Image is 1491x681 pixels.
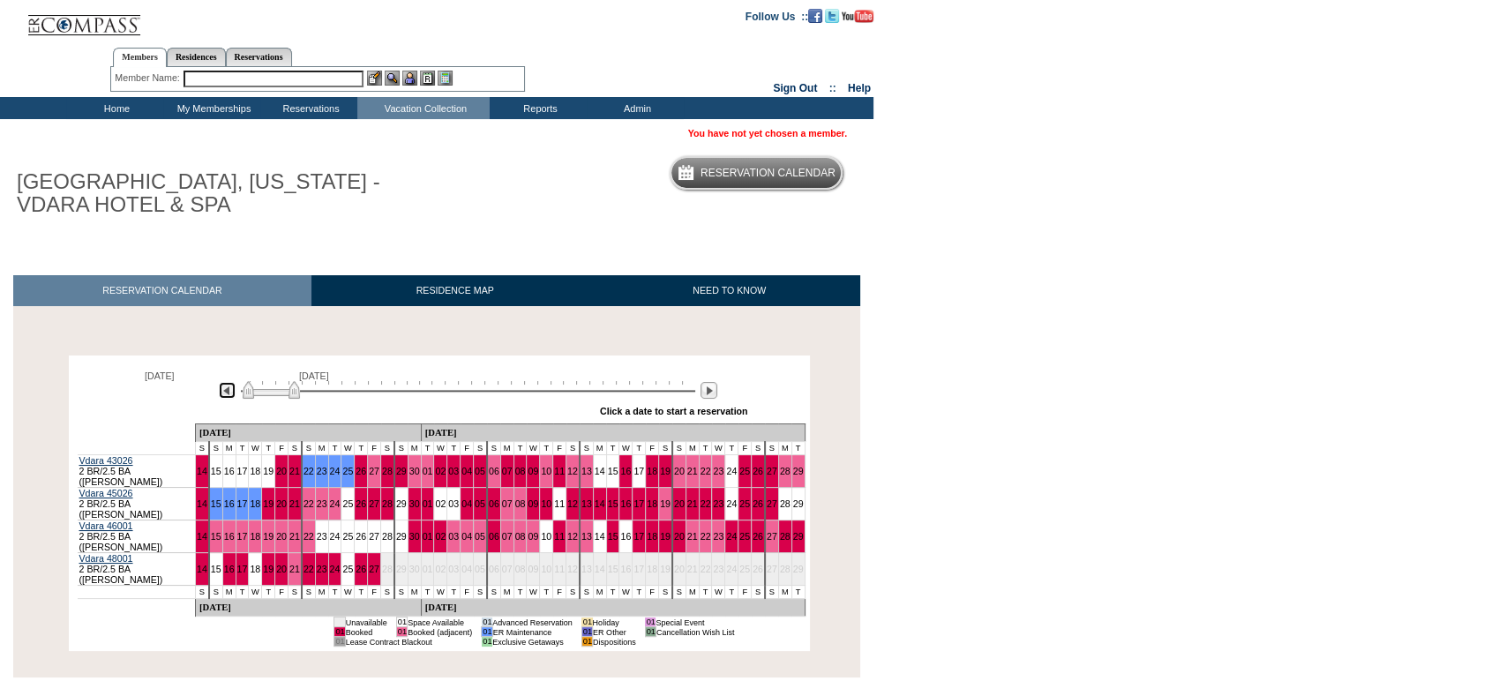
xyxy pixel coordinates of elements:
[447,553,461,586] td: 03
[113,48,167,67] a: Members
[674,498,685,509] a: 20
[587,97,684,119] td: Admin
[598,275,860,306] a: NEED TO KNOW
[342,466,353,476] a: 25
[502,498,513,509] a: 07
[421,424,805,442] td: [DATE]
[581,498,592,509] a: 13
[167,48,226,66] a: Residences
[328,520,341,553] td: 24
[500,442,513,455] td: M
[712,553,725,586] td: 23
[219,382,236,399] img: Previous
[276,531,287,542] a: 20
[753,466,763,476] a: 26
[780,466,790,476] a: 28
[369,498,379,509] a: 27
[738,442,752,455] td: F
[686,553,699,586] td: 21
[726,531,737,542] a: 24
[753,498,763,509] a: 26
[368,586,381,599] td: F
[567,466,578,476] a: 12
[355,520,368,553] td: 26
[608,498,618,509] a: 15
[435,531,446,542] a: 02
[421,586,434,599] td: T
[825,10,839,20] a: Follow us on Twitter
[394,488,408,520] td: 29
[434,553,447,586] td: 02
[489,498,499,509] a: 06
[317,498,327,509] a: 23
[263,564,273,574] a: 19
[236,442,249,455] td: T
[78,455,196,488] td: 2 BR/2.5 BA ([PERSON_NAME])
[385,71,400,86] img: View
[475,498,485,509] a: 05
[687,531,698,542] a: 21
[753,531,763,542] a: 26
[793,531,804,542] a: 29
[600,406,748,416] div: Click a date to start a reservation
[461,466,472,476] a: 04
[791,488,805,520] td: 29
[409,498,420,509] a: 30
[660,466,671,476] a: 19
[474,553,487,586] td: 05
[842,10,873,23] img: Subscribe to our YouTube Channel
[409,531,420,542] a: 30
[567,531,578,542] a: 12
[420,71,435,86] img: Reservations
[608,531,618,542] a: 15
[739,531,750,542] a: 25
[357,97,490,119] td: Vacation Collection
[701,168,835,179] h5: Reservation Calendar
[713,466,723,476] a: 23
[317,564,327,574] a: 23
[434,488,447,520] td: 02
[163,97,260,119] td: My Memberships
[513,553,527,586] td: 08
[369,564,379,574] a: 27
[394,553,408,586] td: 29
[66,97,163,119] td: Home
[408,442,421,455] td: M
[475,466,485,476] a: 05
[237,564,248,574] a: 17
[249,455,262,488] td: 18
[619,553,633,586] td: 16
[825,9,839,23] img: Follow us on Twitter
[369,466,379,476] a: 27
[688,128,847,138] span: You have not yet chosen a member.
[620,466,631,476] a: 16
[249,442,262,455] td: W
[461,531,472,542] a: 04
[237,498,248,509] a: 17
[222,455,236,488] td: 16
[593,553,606,586] td: 14
[791,553,805,586] td: 29
[699,442,712,455] td: T
[701,466,711,476] a: 22
[341,586,355,599] td: W
[195,586,208,599] td: S
[408,553,421,586] td: 30
[302,586,315,599] td: S
[341,520,355,553] td: 25
[434,442,447,455] td: W
[712,442,725,455] td: W
[394,586,408,599] td: S
[581,531,592,542] a: 13
[489,466,499,476] a: 06
[528,466,538,476] a: 09
[79,488,133,498] a: Vdara 45026
[502,531,513,542] a: 07
[115,71,183,86] div: Member Name:
[842,10,873,20] a: Subscribe to our YouTube Channel
[262,455,275,488] td: 19
[394,520,408,553] td: 29
[566,442,580,455] td: S
[78,520,196,553] td: 2 BR/2.5 BA ([PERSON_NAME])
[646,553,659,586] td: 18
